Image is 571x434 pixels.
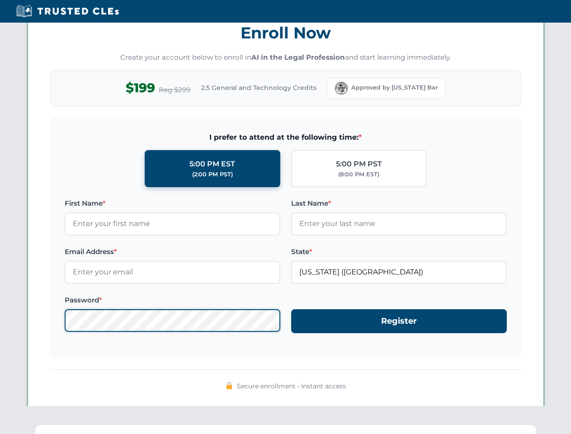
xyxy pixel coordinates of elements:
[351,83,438,92] span: Approved by [US_STATE] Bar
[251,53,345,61] strong: AI in the Legal Profession
[291,261,507,283] input: Florida (FL)
[291,246,507,257] label: State
[65,295,280,306] label: Password
[50,19,521,47] h3: Enroll Now
[201,83,316,93] span: 2.5 General and Technology Credits
[192,170,233,179] div: (2:00 PM PST)
[65,212,280,235] input: Enter your first name
[65,198,280,209] label: First Name
[338,170,379,179] div: (8:00 PM EST)
[291,212,507,235] input: Enter your last name
[50,52,521,63] p: Create your account below to enroll in and start learning immediately.
[14,5,122,18] img: Trusted CLEs
[65,261,280,283] input: Enter your email
[291,309,507,333] button: Register
[159,85,190,95] span: Reg $299
[226,382,233,389] img: 🔒
[65,132,507,143] span: I prefer to attend at the following time:
[335,82,348,94] img: Florida Bar
[237,381,346,391] span: Secure enrollment • Instant access
[65,246,280,257] label: Email Address
[126,78,155,98] span: $199
[189,158,235,170] div: 5:00 PM EST
[336,158,382,170] div: 5:00 PM PST
[291,198,507,209] label: Last Name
